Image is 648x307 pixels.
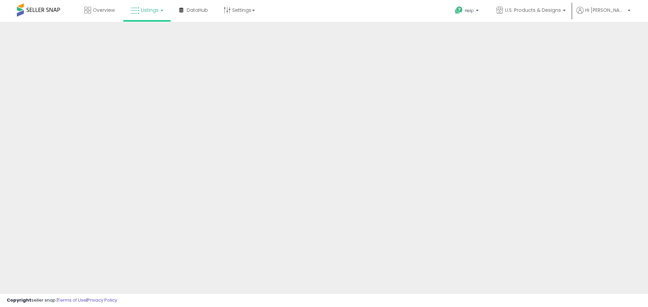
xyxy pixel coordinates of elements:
[576,7,630,22] a: Hi [PERSON_NAME]
[505,7,561,13] span: U.S. Products & Designs
[465,8,474,13] span: Help
[87,297,117,303] a: Privacy Policy
[141,7,159,13] span: Listings
[7,297,117,304] div: seller snap | |
[93,7,115,13] span: Overview
[450,1,485,22] a: Help
[58,297,86,303] a: Terms of Use
[455,6,463,14] i: Get Help
[585,7,626,13] span: Hi [PERSON_NAME]
[187,7,208,13] span: DataHub
[7,297,31,303] strong: Copyright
